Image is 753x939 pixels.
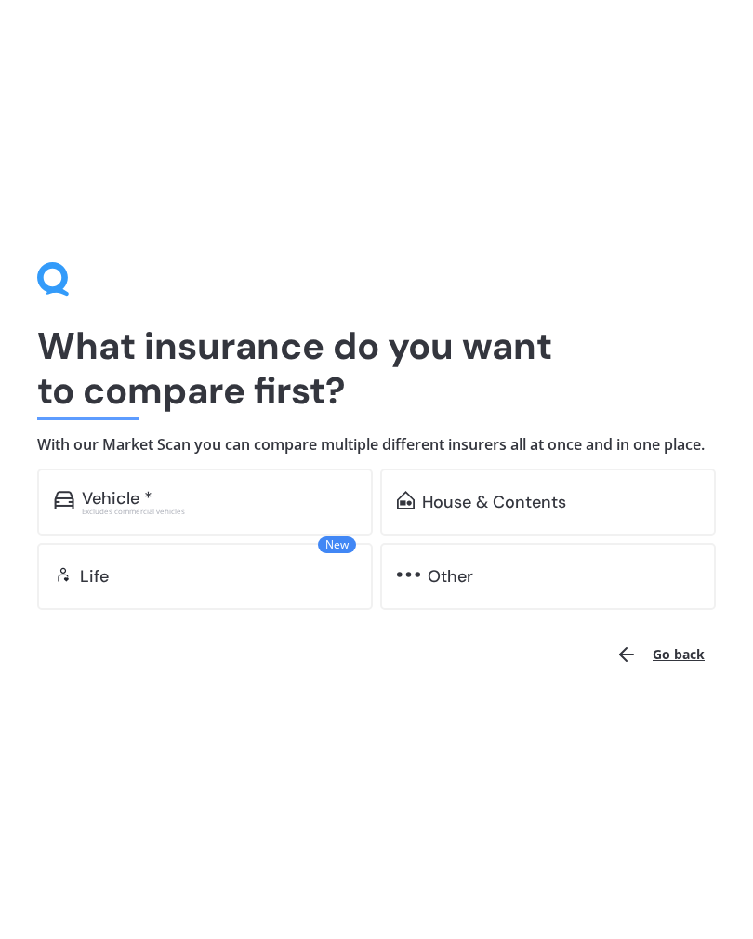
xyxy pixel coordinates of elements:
[397,565,420,584] img: other.81dba5aafe580aa69f38.svg
[37,324,716,413] h1: What insurance do you want to compare first?
[80,567,109,586] div: Life
[82,489,152,508] div: Vehicle *
[82,508,356,515] div: Excludes commercial vehicles
[54,565,73,584] img: life.f720d6a2d7cdcd3ad642.svg
[422,493,566,511] div: House & Contents
[604,632,716,677] button: Go back
[37,435,716,455] h4: With our Market Scan you can compare multiple different insurers all at once and in one place.
[54,491,74,509] img: car.f15378c7a67c060ca3f3.svg
[318,536,356,553] span: New
[428,567,473,586] div: Other
[397,491,415,509] img: home-and-contents.b802091223b8502ef2dd.svg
